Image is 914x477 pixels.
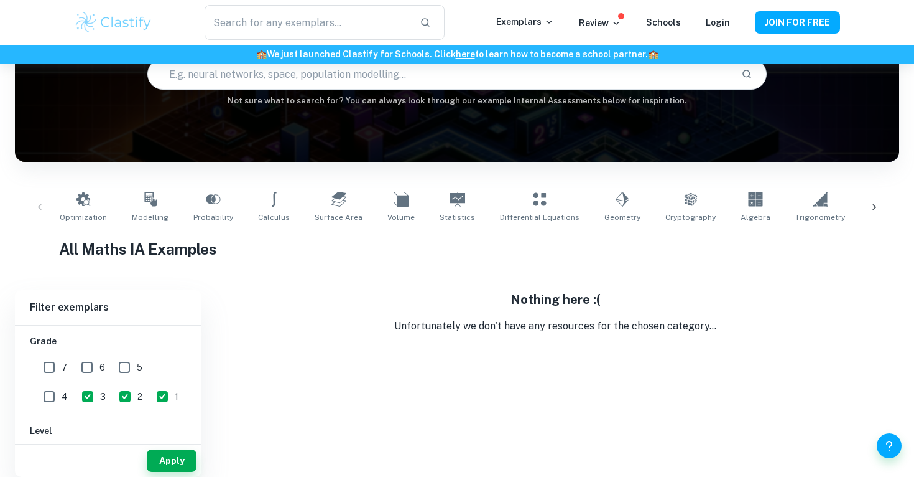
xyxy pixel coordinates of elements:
a: Schools [646,17,681,27]
h6: Not sure what to search for? You can always look through our example Internal Assessments below f... [15,95,899,107]
span: 3 [100,390,106,404]
span: Algebra [741,212,770,223]
img: Clastify logo [74,10,153,35]
span: Trigonometry [795,212,845,223]
p: Exemplars [496,15,554,29]
button: Help and Feedback [877,433,902,458]
span: 🏫 [256,49,267,59]
p: Unfortunately we don't have any resources for the chosen category... [211,319,899,334]
span: Probability [193,212,233,223]
span: Calculus [258,212,290,223]
span: 2 [137,390,142,404]
span: 5 [137,361,142,374]
a: Login [706,17,730,27]
h5: Nothing here :( [211,290,899,309]
button: Search [736,64,757,85]
span: Modelling [132,212,168,223]
span: Differential Equations [500,212,579,223]
a: here [456,49,475,59]
button: JOIN FOR FREE [755,11,840,34]
h1: All Maths IA Examples [59,238,855,260]
span: Cryptography [665,212,716,223]
span: 6 [99,361,105,374]
button: Apply [147,450,196,472]
span: Volume [387,212,415,223]
h6: Filter exemplars [15,290,201,325]
h6: We just launched Clastify for Schools. Click to learn how to become a school partner. [2,47,912,61]
h6: Grade [30,334,187,348]
span: 7 [62,361,67,374]
span: 4 [62,390,68,404]
span: 🏫 [648,49,658,59]
span: Surface Area [315,212,362,223]
p: Review [579,16,621,30]
input: Search for any exemplars... [205,5,410,40]
span: 1 [175,390,178,404]
span: Optimization [60,212,107,223]
h6: Level [30,424,187,438]
span: Statistics [440,212,475,223]
input: E.g. neural networks, space, population modelling... [148,57,731,92]
span: Geometry [604,212,640,223]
